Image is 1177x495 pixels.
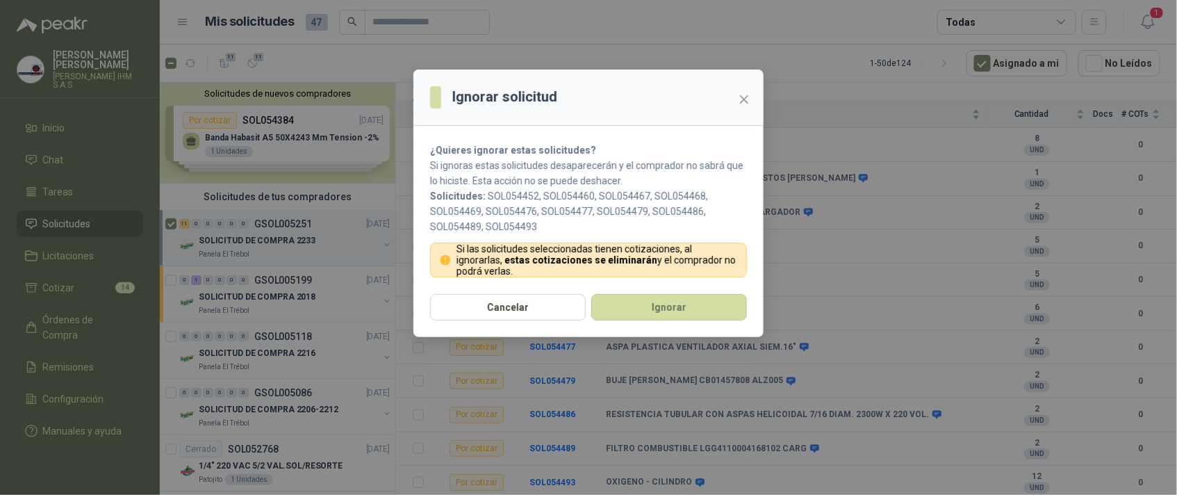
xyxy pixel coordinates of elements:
[733,88,755,111] button: Close
[505,254,658,266] strong: estas cotizaciones se eliminarán
[430,190,486,202] b: Solicitudes:
[430,145,596,156] strong: ¿Quieres ignorar estas solicitudes?
[430,158,747,188] p: Si ignoras estas solicitudes desaparecerán y el comprador no sabrá que lo hiciste. Esta acción no...
[591,294,747,320] button: Ignorar
[430,294,586,320] button: Cancelar
[457,243,739,277] p: Si las solicitudes seleccionadas tienen cotizaciones, al ignorarlas, y el comprador no podrá verlas.
[430,188,747,234] p: SOL054452, SOL054460, SOL054467, SOL054468, SOL054469, SOL054476, SOL054477, SOL054479, SOL054486...
[452,86,557,108] h3: Ignorar solicitud
[739,94,750,105] span: close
